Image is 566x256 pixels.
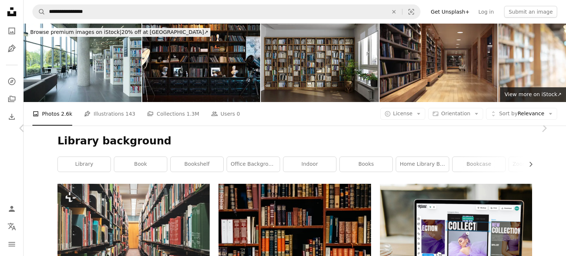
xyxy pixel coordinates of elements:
span: View more on iStock ↗ [504,91,562,97]
a: indoor [283,157,336,172]
span: Orientation [441,111,470,116]
span: 20% off at [GEOGRAPHIC_DATA] ↗ [30,29,208,35]
a: Next [522,93,566,164]
button: Language [4,219,19,234]
a: zoom background [509,157,562,172]
span: Relevance [499,110,544,118]
a: library [58,157,111,172]
a: office background [227,157,280,172]
h1: Library background [57,134,532,148]
a: a long row of books in a library [57,231,210,238]
img: Empty Room With Bookshelf, Potted Plants And Parquet Floor [261,24,379,102]
span: 0 [237,110,240,118]
a: books [340,157,392,172]
a: Photos [4,24,19,38]
button: Submit an image [504,6,557,18]
a: Get Unsplash+ [426,6,474,18]
a: Log in [474,6,498,18]
img: Sofas in the public leisure area in the library [24,24,141,102]
span: 1.3M [186,110,199,118]
button: Clear [386,5,402,19]
span: License [393,111,413,116]
a: Collections 1.3M [147,102,199,126]
form: Find visuals sitewide [32,4,420,19]
a: Users 0 [211,102,240,126]
button: Orientation [428,108,483,120]
span: Sort by [499,111,517,116]
img: Modern Library [380,24,497,102]
span: Browse premium images on iStock | [30,29,121,35]
a: bookshelf [171,157,223,172]
a: book [114,157,167,172]
a: home library background [396,157,449,172]
button: scroll list to the right [524,157,532,172]
button: Search Unsplash [33,5,45,19]
button: Menu [4,237,19,252]
a: View more on iStock↗ [500,87,566,102]
button: Sort byRelevance [486,108,557,120]
a: Explore [4,74,19,89]
a: Illustrations [4,41,19,56]
a: Browse premium images on iStock|20% off at [GEOGRAPHIC_DATA]↗ [24,24,215,41]
img: 4K backdrop for vloggers, streamers: educational research, bibliophile book reviews, scientific v... [142,24,260,102]
a: Collections [4,92,19,106]
a: bookcase [453,157,505,172]
a: Log in / Sign up [4,201,19,216]
button: License [380,108,426,120]
span: 143 [126,110,136,118]
a: assorted-title of books piled in the shelves [219,231,371,238]
a: Illustrations 143 [84,102,135,126]
button: Visual search [402,5,420,19]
